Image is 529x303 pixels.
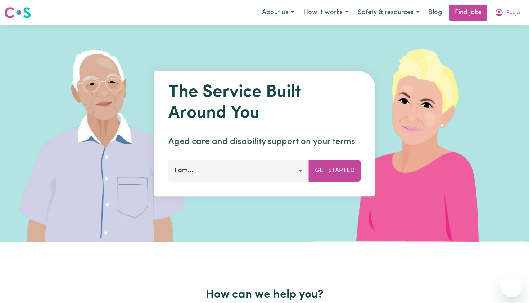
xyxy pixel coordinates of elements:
button: Safety & resources [353,5,424,20]
a: Careseekers logo [4,4,31,21]
span: Pooja [506,9,520,17]
iframe: Button to launch messaging window [500,274,523,297]
p: Aged care and disability support on your terms [168,135,361,148]
button: My Account [490,5,525,20]
a: Find jobs [449,5,487,21]
h1: The Service Built Around You [168,82,361,124]
button: I am... [168,160,309,181]
button: About us [257,5,299,20]
a: Blog [424,5,446,21]
button: Get Started [309,160,361,181]
h2: How can we help you? [31,288,498,302]
img: Careseekers logo [4,6,31,19]
button: How it works [299,5,353,20]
